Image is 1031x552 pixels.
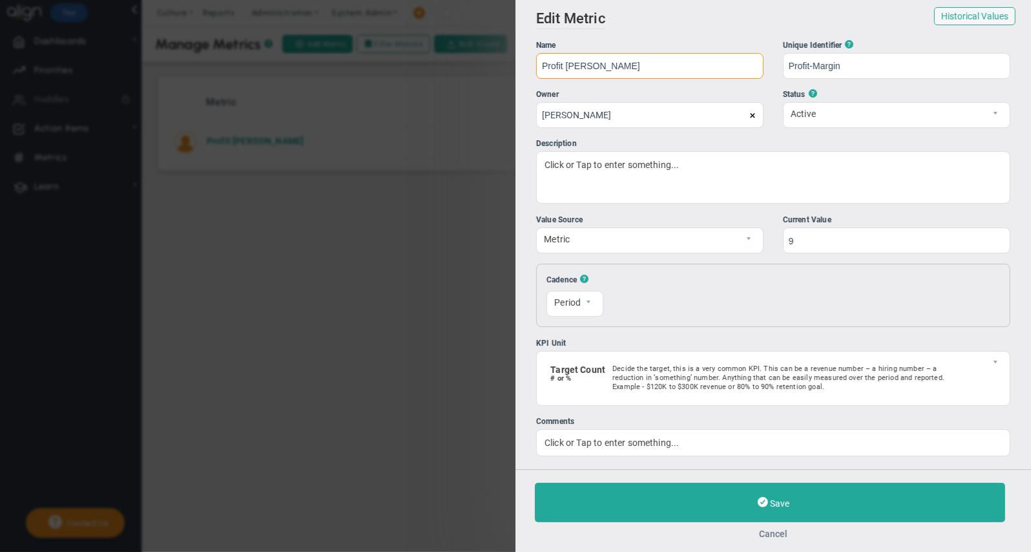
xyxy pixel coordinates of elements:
div: Comments [536,416,1010,428]
div: Status [783,89,1010,101]
span: select [741,228,763,253]
div: Description [536,138,1010,150]
div: Click or Tap to enter something... [536,151,1010,204]
input: Name of the Metric [536,53,764,79]
div: KPI Unit [536,337,1010,350]
button: Cancel [535,529,1012,539]
span: Metric [564,10,606,27]
p: Decide the target, this is a very common KPI. This can be a revenue number – a hiring number – a ... [612,365,964,392]
label: Target Count [550,365,605,375]
input: Search or Invite Team Members [536,102,764,128]
div: Cadence [547,274,603,284]
div: Current Value [783,214,1010,226]
input: Enter unique identifier [783,53,1010,79]
span: select [581,292,603,316]
h4: # or % [543,375,605,382]
span: clear [764,110,778,120]
span: Period [547,292,581,313]
input: Enter a Value [783,228,1010,253]
span: Edit [536,10,561,27]
button: Historical Values [934,7,1015,25]
span: Metric [537,228,741,250]
span: select [988,103,1010,127]
div: Value Source [536,214,764,226]
div: Unique Identifier [783,39,1010,52]
button: Save [535,483,1005,522]
span: Active [784,103,988,125]
div: Owner [536,89,764,101]
span: select [988,352,1010,405]
span: Save [770,498,789,509]
div: Click or Tap to enter something... [536,429,1010,456]
div: Name [536,39,764,52]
